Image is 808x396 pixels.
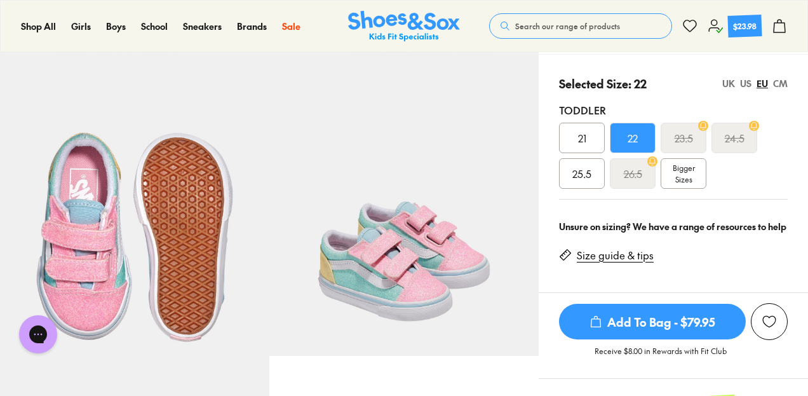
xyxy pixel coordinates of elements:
span: 25.5 [572,166,591,181]
div: $23.98 [733,20,757,32]
p: Receive $8.00 in Rewards with Fit Club [595,345,727,368]
iframe: Gorgias live chat messenger [13,311,64,358]
div: UK [722,77,735,90]
span: Search our range of products [515,20,620,32]
span: Boys [106,20,126,32]
a: Boys [106,20,126,33]
span: 21 [578,130,586,146]
a: Brands [237,20,267,33]
img: 7-538862_1 [269,86,539,356]
div: Unsure on sizing? We have a range of resources to help [559,220,788,233]
span: 22 [628,130,638,146]
div: Toddler [559,102,788,118]
span: Sneakers [183,20,222,32]
s: 24.5 [725,130,744,146]
a: $23.98 [708,15,762,37]
a: Girls [71,20,91,33]
button: Add to wishlist [751,303,788,340]
div: CM [773,77,788,90]
s: 23.5 [675,130,693,146]
div: EU [757,77,768,90]
button: Add To Bag - $79.95 [559,303,746,340]
a: Shoes & Sox [348,11,460,42]
div: US [740,77,751,90]
span: Brands [237,20,267,32]
button: Search our range of products [489,13,672,39]
span: Shop All [21,20,56,32]
img: SNS_Logo_Responsive.svg [348,11,460,42]
span: Bigger Sizes [673,162,695,185]
a: Sneakers [183,20,222,33]
a: Size guide & tips [577,249,654,263]
span: School [141,20,168,32]
s: 26.5 [624,166,642,181]
p: Selected Size: 22 [559,75,647,92]
a: Sale [282,20,300,33]
a: Shop All [21,20,56,33]
span: Girls [71,20,91,32]
a: School [141,20,168,33]
span: Sale [282,20,300,32]
span: Add To Bag - $79.95 [559,304,746,339]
